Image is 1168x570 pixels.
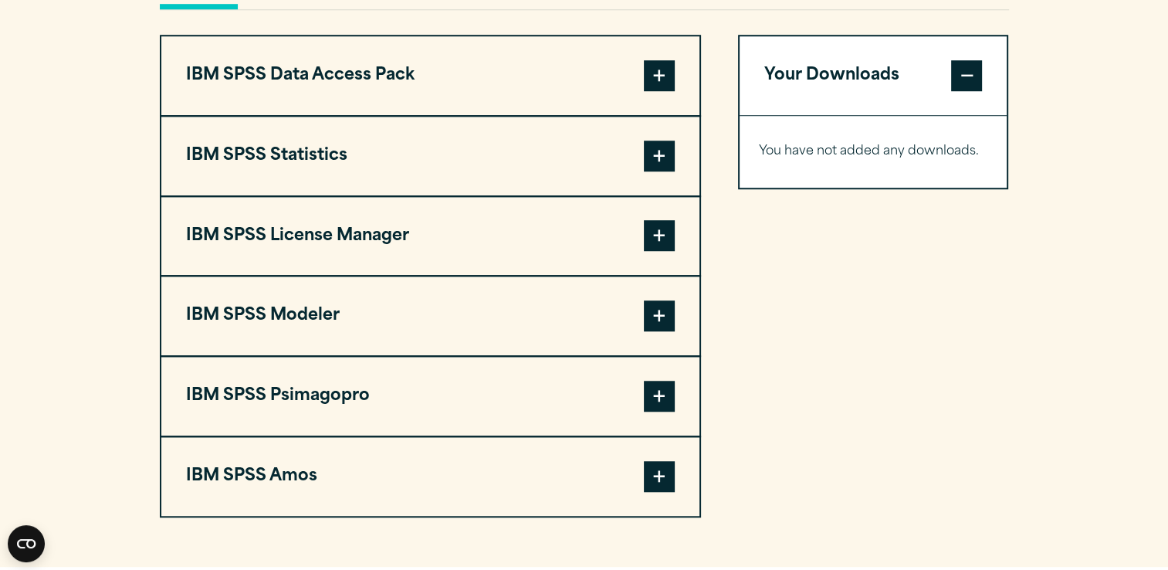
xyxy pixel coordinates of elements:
[740,36,1007,115] button: Your Downloads
[759,141,988,163] p: You have not added any downloads.
[161,117,699,195] button: IBM SPSS Statistics
[740,115,1007,188] div: Your Downloads
[161,437,699,516] button: IBM SPSS Amos
[161,36,699,115] button: IBM SPSS Data Access Pack
[161,357,699,436] button: IBM SPSS Psimagopro
[161,197,699,276] button: IBM SPSS License Manager
[8,525,45,562] button: Open CMP widget
[161,277,699,355] button: IBM SPSS Modeler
